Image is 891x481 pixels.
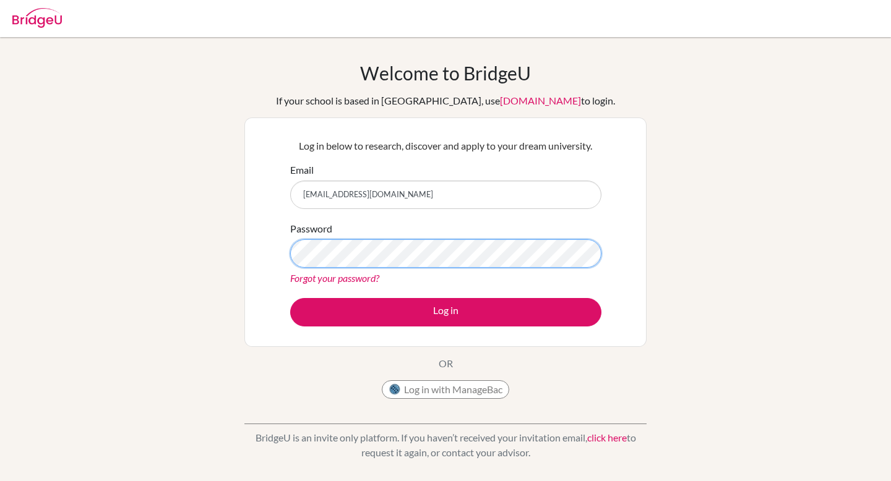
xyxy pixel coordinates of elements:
p: BridgeU is an invite only platform. If you haven’t received your invitation email, to request it ... [244,430,647,460]
button: Log in [290,298,601,326]
h1: Welcome to BridgeU [360,62,531,84]
img: Bridge-U [12,8,62,28]
p: Log in below to research, discover and apply to your dream university. [290,138,601,153]
label: Password [290,221,332,236]
a: Forgot your password? [290,272,379,284]
button: Log in with ManageBac [382,380,509,399]
p: OR [439,356,453,371]
a: click here [587,432,627,443]
a: [DOMAIN_NAME] [500,95,581,106]
div: If your school is based in [GEOGRAPHIC_DATA], use to login. [276,93,615,108]
label: Email [290,163,314,177]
